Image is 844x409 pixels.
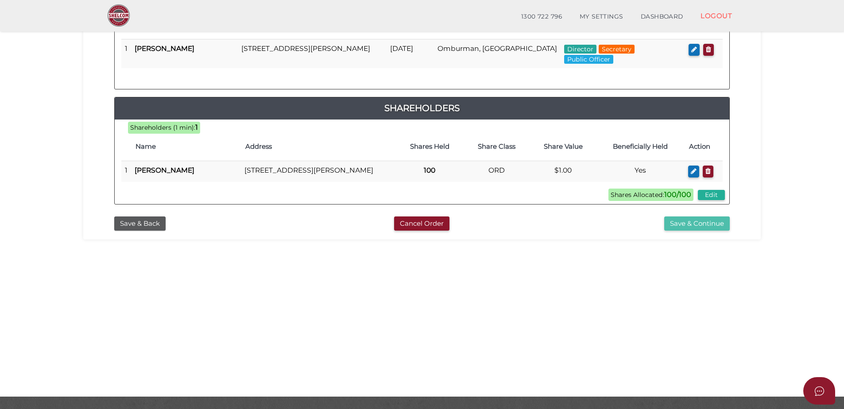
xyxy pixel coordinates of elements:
h4: Action [689,143,718,150]
span: Secretary [599,45,635,54]
button: Cancel Order [394,216,449,231]
a: Shareholders [115,101,729,115]
h4: Share Class [468,143,525,150]
span: Director [564,45,596,54]
h4: Share Value [534,143,592,150]
b: 100 [424,166,435,174]
h4: Shares Held [400,143,459,150]
a: 1300 722 796 [512,8,571,26]
span: Shareholders (1 min): [130,123,195,131]
button: Save & Continue [664,216,730,231]
span: Shares Allocated: [608,189,693,201]
h4: Beneficially Held [601,143,680,150]
td: [DATE] [387,39,434,68]
td: ORD [463,161,530,182]
td: Yes [596,161,685,182]
a: LOGOUT [692,7,741,25]
b: 1 [195,123,198,131]
td: Omburman, [GEOGRAPHIC_DATA] [434,39,561,68]
h4: Name [136,143,236,150]
td: [STREET_ADDRESS][PERSON_NAME] [241,161,396,182]
span: Public Officer [564,55,613,64]
button: Save & Back [114,216,166,231]
a: MY SETTINGS [571,8,632,26]
td: $1.00 [530,161,596,182]
h4: Address [245,143,391,150]
td: [STREET_ADDRESS][PERSON_NAME] [238,39,387,68]
td: 1 [121,161,131,182]
td: 1 [121,39,131,68]
b: [PERSON_NAME] [135,166,194,174]
b: 100/100 [664,190,691,199]
button: Open asap [803,377,835,405]
a: DASHBOARD [632,8,692,26]
button: Edit [698,190,725,200]
b: [PERSON_NAME] [135,44,194,53]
